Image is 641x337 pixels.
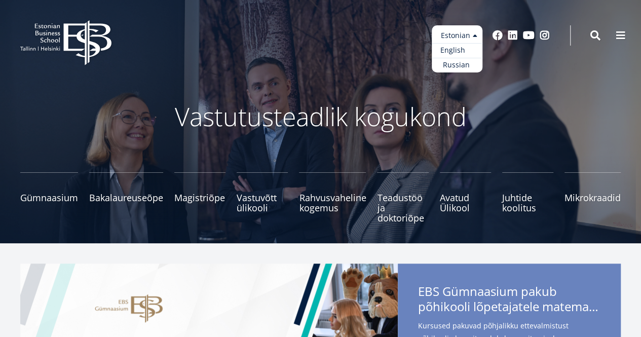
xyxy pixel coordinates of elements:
[52,101,589,132] p: Vastutusteadlik kogukond
[502,172,553,223] a: Juhtide koolitus
[174,172,225,223] a: Magistriõpe
[432,43,482,58] a: English
[493,30,503,41] a: Facebook
[89,172,163,223] a: Bakalaureuseõpe
[20,172,78,223] a: Gümnaasium
[564,172,621,223] a: Mikrokraadid
[377,193,428,223] span: Teadustöö ja doktoriõpe
[418,299,600,314] span: põhikooli lõpetajatele matemaatika- ja eesti keele kursuseid
[502,193,553,213] span: Juhtide koolitus
[440,172,491,223] a: Avatud Ülikool
[377,172,428,223] a: Teadustöö ja doktoriõpe
[523,30,535,41] a: Youtube
[418,284,600,317] span: EBS Gümnaasium pakub
[89,193,163,203] span: Bakalaureuseõpe
[237,172,288,223] a: Vastuvõtt ülikooli
[508,30,518,41] a: Linkedin
[564,193,621,203] span: Mikrokraadid
[20,193,78,203] span: Gümnaasium
[432,58,482,72] a: Russian
[440,193,491,213] span: Avatud Ülikool
[299,193,366,213] span: Rahvusvaheline kogemus
[237,193,288,213] span: Vastuvõtt ülikooli
[299,172,366,223] a: Rahvusvaheline kogemus
[174,193,225,203] span: Magistriõpe
[540,30,550,41] a: Instagram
